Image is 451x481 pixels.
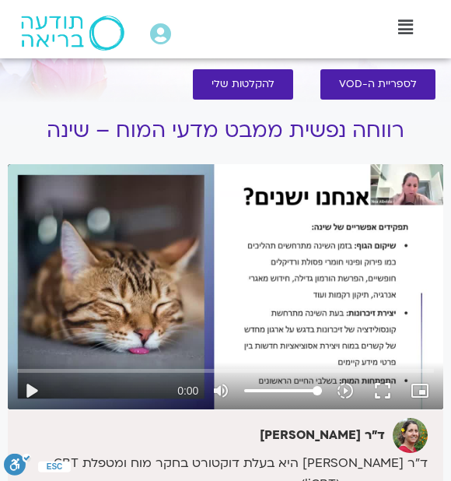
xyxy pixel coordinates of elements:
img: תודעה בריאה [21,16,124,51]
span: להקלטות שלי [212,79,274,90]
a: לספריית ה-VOD [320,69,435,100]
h1: רווחה נפשית ממבט מדעי המוח – שינה [8,119,443,142]
strong: ד"ר [PERSON_NAME] [260,427,385,444]
a: להקלטות שלי [193,69,293,100]
img: ד"ר נועה אלבלדה [393,418,428,453]
span: לספריית ה-VOD [339,79,417,90]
